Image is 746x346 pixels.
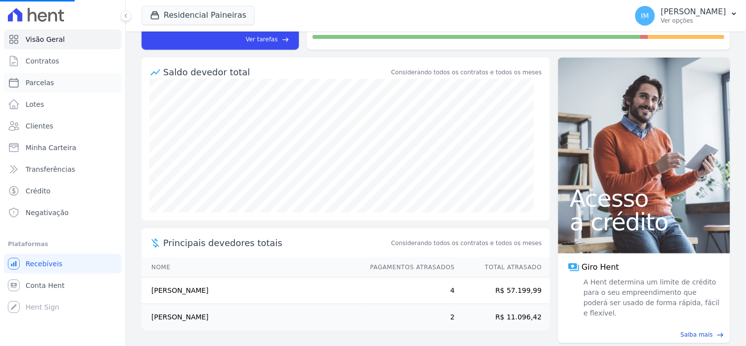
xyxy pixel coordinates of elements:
[4,94,121,114] a: Lotes
[26,34,65,44] span: Visão Geral
[455,304,550,331] td: R$ 11.096,42
[391,68,542,77] div: Considerando todos os contratos e todos os meses
[361,304,455,331] td: 2
[26,164,75,174] span: Transferências
[361,257,455,278] th: Pagamentos Atrasados
[681,330,713,339] span: Saiba mais
[4,51,121,71] a: Contratos
[582,261,619,273] span: Giro Hent
[178,35,289,44] a: Ver tarefas east
[570,210,718,234] span: a crédito
[4,116,121,136] a: Clientes
[641,12,649,19] span: IM
[4,181,121,201] a: Crédito
[26,259,62,269] span: Recebíveis
[570,187,718,210] span: Acesso
[627,2,746,30] button: IM [PERSON_NAME] Ver opções
[26,56,59,66] span: Contratos
[163,65,389,79] div: Saldo devedor total
[4,254,121,274] a: Recebíveis
[26,78,54,88] span: Parcelas
[455,278,550,304] td: R$ 57.199,99
[4,30,121,49] a: Visão Geral
[582,277,720,318] span: A Hent determina um limite de crédito para o seu empreendimento que poderá ser usado de forma ráp...
[361,278,455,304] td: 4
[142,257,361,278] th: Nome
[26,121,53,131] span: Clientes
[4,73,121,93] a: Parcelas
[564,330,724,339] a: Saiba mais east
[391,239,542,248] span: Considerando todos os contratos e todos os meses
[142,6,255,25] button: Residencial Paineiras
[4,203,121,222] a: Negativação
[26,143,76,153] span: Minha Carteira
[4,138,121,157] a: Minha Carteira
[8,238,118,250] div: Plataformas
[282,36,289,43] span: east
[163,236,389,250] span: Principais devedores totais
[26,99,44,109] span: Lotes
[26,281,64,290] span: Conta Hent
[246,35,278,44] span: Ver tarefas
[717,331,724,339] span: east
[4,276,121,295] a: Conta Hent
[661,7,726,17] p: [PERSON_NAME]
[26,186,51,196] span: Crédito
[4,159,121,179] a: Transferências
[142,304,361,331] td: [PERSON_NAME]
[26,208,69,218] span: Negativação
[661,17,726,25] p: Ver opções
[142,278,361,304] td: [PERSON_NAME]
[455,257,550,278] th: Total Atrasado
